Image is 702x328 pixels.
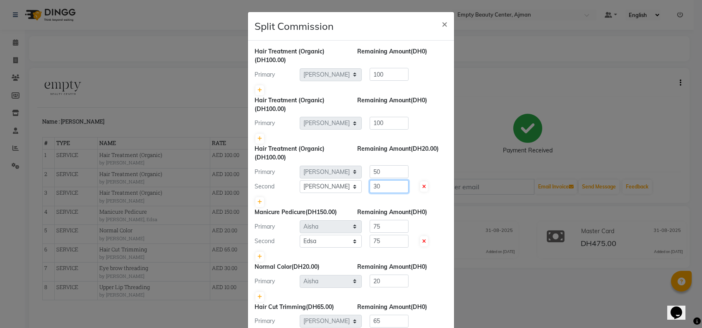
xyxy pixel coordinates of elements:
[62,140,171,147] small: by [PERSON_NAME], Edsa
[250,149,303,168] td: AED 20.00
[173,130,226,149] td: AED 150.00
[220,252,264,260] div: Payments
[5,186,17,205] td: 7
[5,41,149,50] p: Name : [PERSON_NAME]
[250,186,303,205] td: AED 30.00
[17,92,60,111] td: SERVICE
[159,3,303,12] p: Shop 5 Al Jerf 2 - Ajman
[255,145,325,152] span: Hair Treatment (Organic)
[173,149,226,168] td: AED 20.00
[62,207,171,215] span: Upper Lip Threading
[226,92,250,111] td: 1
[62,83,171,90] small: by [PERSON_NAME]
[225,268,255,275] span: Master Card
[62,121,171,128] small: by [PERSON_NAME]
[62,94,171,102] span: Hair Treatment (Organic)
[5,294,303,301] p: Please visit again !
[5,61,17,73] th: #
[220,236,264,244] div: NET
[17,111,60,130] td: SERVICE
[60,61,173,73] th: NAME
[5,111,17,130] td: 3
[17,205,60,224] td: SERVICE
[248,237,300,246] div: Second
[159,12,303,20] p: Contact : [PHONE_NUMBER]
[62,177,171,184] small: by [PERSON_NAME]
[357,145,411,152] span: Remaining Amount
[291,263,320,270] span: (DH20.00)
[62,169,171,178] span: Hair Cut Trimming
[62,188,171,196] span: Eye brow threading
[5,304,303,311] div: Generated By : at [DATE] 10:26 PM
[442,17,447,30] span: ×
[357,96,411,104] span: Remaining Amount
[173,205,226,224] td: AED 10.00
[226,130,250,149] td: 1
[144,305,156,311] span: Priya
[667,295,694,320] iframe: chat widget
[220,227,264,236] div: SUBTOTAL
[17,167,60,186] td: SERVICE
[226,73,250,92] td: 1
[159,50,303,58] p: Date : [DATE]
[357,208,411,216] span: Remaining Amount
[264,268,308,276] div: AED 475.00
[264,227,308,236] div: AED 575.00
[248,277,300,286] div: Primary
[173,73,226,92] td: AED 100.00
[248,168,300,176] div: Primary
[255,48,325,55] span: Hair Treatment (Organic)
[62,196,171,203] small: by [PERSON_NAME]
[17,186,60,205] td: SERVICE
[248,182,300,191] div: Second
[226,61,250,73] th: QTY
[62,150,171,159] span: Normal Color
[435,12,454,35] button: Close
[225,260,249,267] span: Visa Card
[5,130,17,149] td: 4
[62,159,171,166] small: by [PERSON_NAME]
[62,215,171,222] small: by [PERSON_NAME]
[159,41,303,50] p: Invoice : V/2025-26/2168
[248,317,300,326] div: Primary
[226,205,250,224] td: 1
[62,113,171,121] span: Hair Treatment (Organic)
[255,154,286,161] span: (DH100.00)
[5,167,17,186] td: 6
[411,208,427,216] span: (DH0)
[250,130,303,149] td: AED 150.00
[248,222,300,231] div: Primary
[5,149,17,168] td: 5
[306,303,334,311] span: (DH65.00)
[226,186,250,205] td: 1
[173,111,226,130] td: AED 100.00
[250,167,303,186] td: AED 65.00
[173,92,226,111] td: AED 100.00
[255,303,306,311] span: Hair Cut Trimming
[264,236,308,244] div: AED 575.00
[250,61,303,73] th: PRICE
[62,75,171,83] span: Hair Treatment (Organic)
[255,56,286,64] span: (DH100.00)
[411,303,427,311] span: (DH0)
[264,260,308,268] div: AED 100.00
[173,186,226,205] td: AED 30.00
[5,205,17,224] td: 8
[62,132,171,140] span: Manicure Pedicure
[17,130,60,149] td: SERVICE
[411,48,427,55] span: (DH0)
[17,61,60,73] th: TYPE
[264,244,308,252] div: AED 575.00
[226,167,250,186] td: 1
[264,276,308,284] div: AED 575.00
[220,244,264,252] div: GRAND TOTAL
[17,73,60,92] td: SERVICE
[226,149,250,168] td: 1
[220,276,264,284] div: Paid
[357,48,411,55] span: Remaining Amount
[250,205,303,224] td: AED 10.00
[411,96,427,104] span: (DH0)
[226,111,250,130] td: 1
[255,96,325,104] span: Hair Treatment (Organic)
[411,263,427,270] span: (DH0)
